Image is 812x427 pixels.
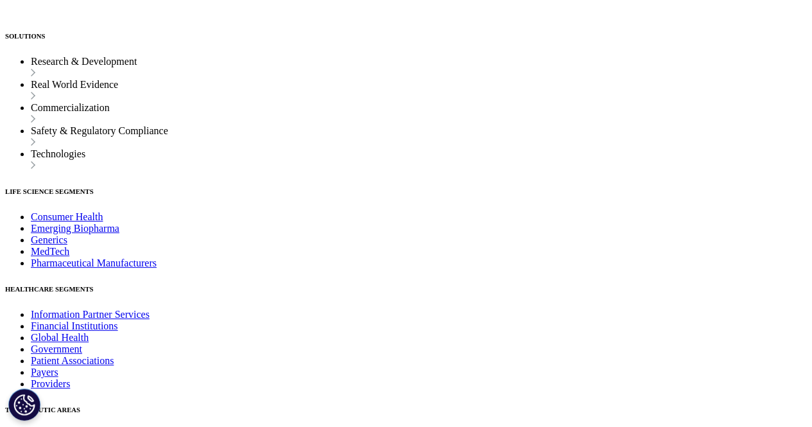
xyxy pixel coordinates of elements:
[31,257,157,268] a: Pharmaceutical Manufacturers
[31,56,807,79] li: Research & Development
[5,32,807,40] h6: SOLUTIONS
[31,332,89,343] a: Global Health
[31,223,119,234] a: Emerging Biopharma
[31,79,807,102] li: Real World Evidence
[31,355,114,366] a: Patient Associations
[5,285,807,293] h6: HEALTHCARE SEGMENTS
[31,102,807,125] li: Commercialization
[31,367,58,378] a: Payers
[31,125,807,148] li: Safety & Regulatory Compliance
[31,234,67,245] a: Generics
[5,187,807,195] h6: LIFE SCIENCE SEGMENTS
[31,378,70,389] a: Providers
[31,211,103,222] a: Consumer Health
[31,309,150,320] a: Information Partner Services
[8,388,40,421] button: Cookies Settings
[31,320,118,331] a: Financial Institutions
[31,246,69,257] a: MedTech
[31,148,807,171] li: Technologies
[5,406,807,414] h6: THERAPEUTIC AREAS
[31,344,82,354] a: Government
